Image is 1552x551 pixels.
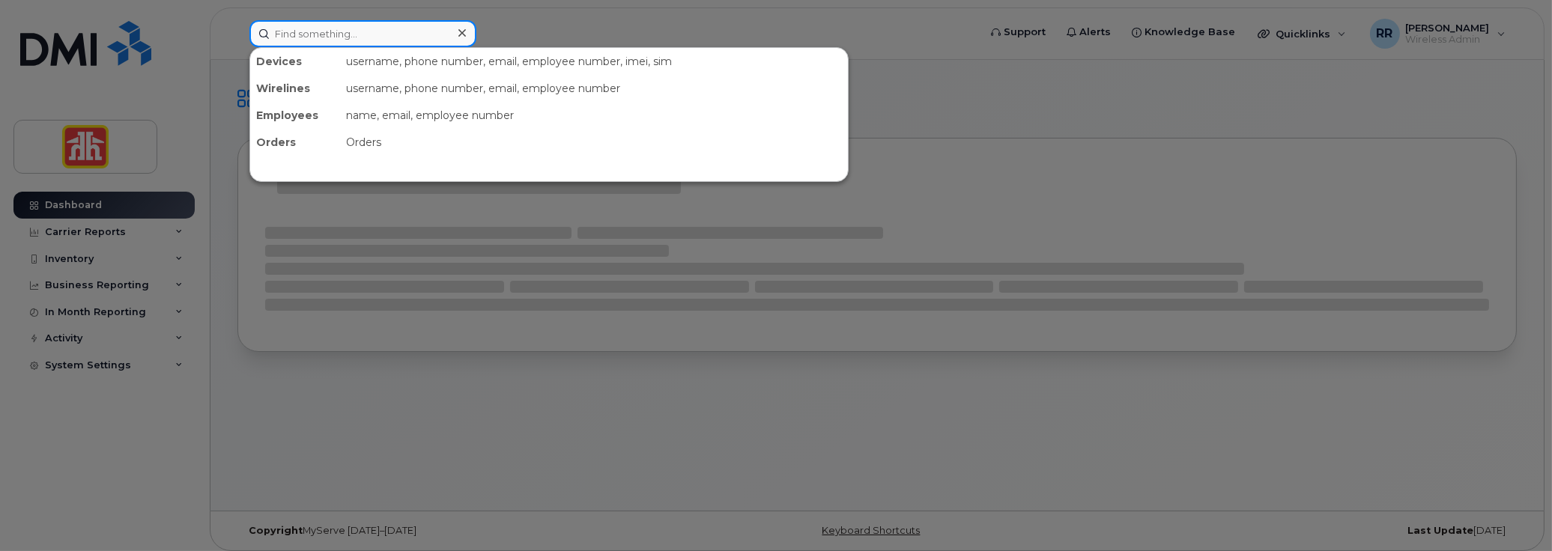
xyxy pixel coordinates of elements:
div: Employees [250,102,340,129]
div: username, phone number, email, employee number, imei, sim [340,48,848,75]
div: Orders [340,129,848,156]
div: Wirelines [250,75,340,102]
div: Orders [250,129,340,156]
div: username, phone number, email, employee number [340,75,848,102]
div: name, email, employee number [340,102,848,129]
div: Devices [250,48,340,75]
